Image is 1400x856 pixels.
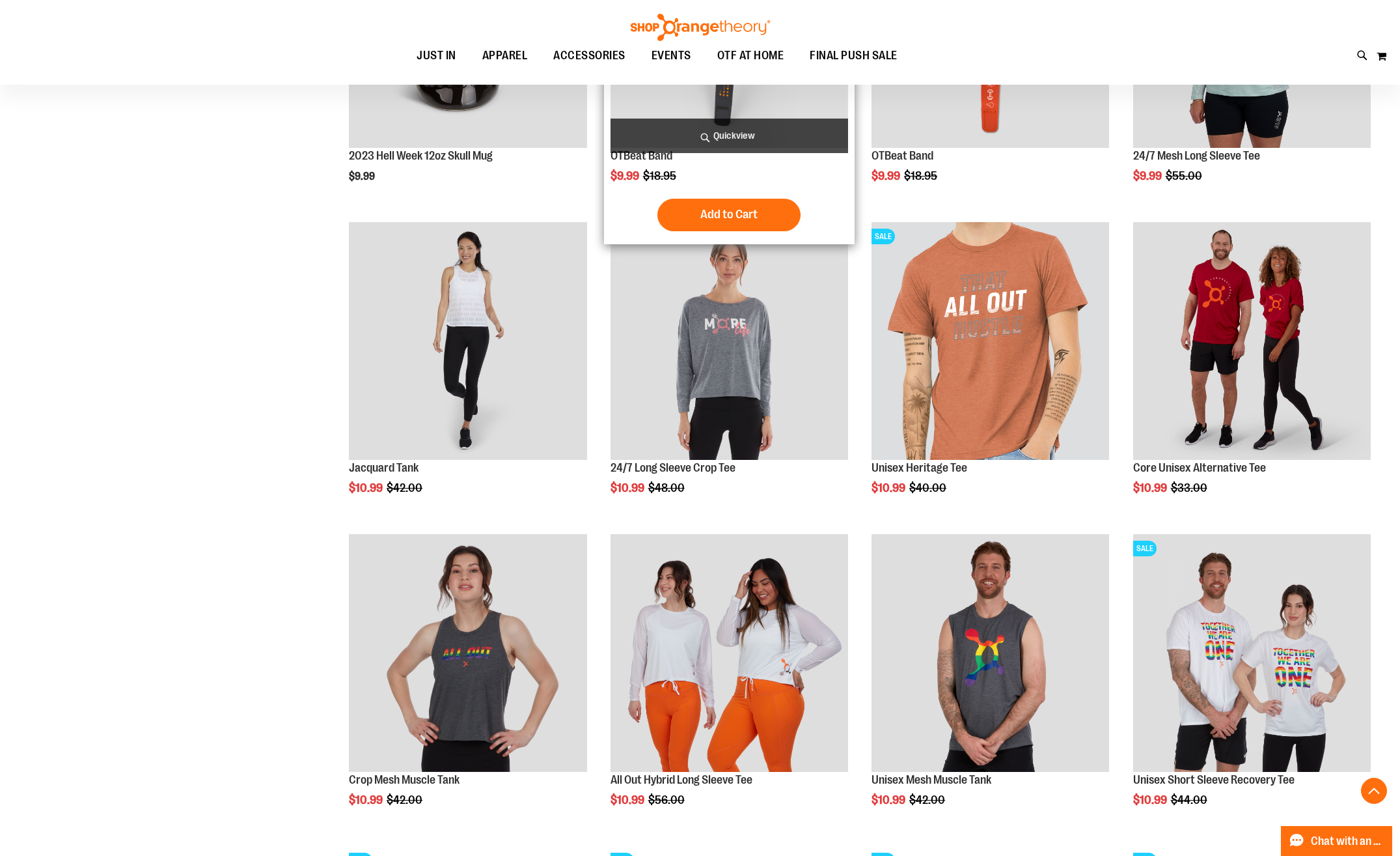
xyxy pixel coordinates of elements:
[349,773,460,786] a: Crop Mesh Muscle Tank
[604,216,855,528] div: product
[611,481,646,494] span: $10.99
[349,222,586,460] img: Front view of Jacquard Tank
[611,534,848,774] a: Product image for All Out Hybrid Long Sleeve Tee
[1133,149,1260,162] a: 24/7 Mesh Long Sleeve Tee
[629,14,772,41] img: Shop Orangetheory
[865,528,1116,840] div: product
[387,793,424,806] span: $42.00
[349,461,419,474] a: Jacquard Tank
[872,793,907,806] span: $10.99
[349,481,385,494] span: $10.99
[872,169,902,182] span: $9.99
[611,222,848,462] a: Product image for 24/7 Long Sleeve Crop Tee
[1281,826,1393,856] button: Chat with an Expert
[540,41,638,71] a: ACCESSORIES
[417,41,456,70] span: JUST IN
[387,481,424,494] span: $42.00
[872,773,991,786] a: Unisex Mesh Muscle Tank
[909,481,948,494] span: $40.00
[700,207,758,221] span: Add to Cart
[872,481,907,494] span: $10.99
[611,222,848,460] img: Product image for 24/7 Long Sleeve Crop Tee
[643,169,678,182] span: $18.95
[611,169,641,182] span: $9.99
[904,169,939,182] span: $18.95
[1133,541,1157,556] span: SALE
[797,41,911,70] a: FINAL PUSH SALE
[872,149,933,162] a: OTBeat Band
[349,171,377,182] span: $9.99
[469,41,541,71] a: APPAREL
[482,41,528,70] span: APPAREL
[342,528,593,840] div: product
[349,534,586,774] a: Product image for Crop Mesh Muscle Tank
[648,481,687,494] span: $48.00
[1171,793,1209,806] span: $44.00
[349,149,493,162] a: 2023 Hell Week 12oz Skull Mug
[342,216,593,528] div: product
[553,41,625,70] span: ACCESSORIES
[611,149,672,162] a: OTBeat Band
[1133,461,1266,474] a: Core Unisex Alternative Tee
[611,119,848,153] a: Quickview
[1133,481,1169,494] span: $10.99
[349,793,385,806] span: $10.99
[1166,169,1204,182] span: $55.00
[1171,481,1209,494] span: $33.00
[657,199,801,231] button: Add to Cart
[1133,169,1164,182] span: $9.99
[648,793,687,806] span: $56.00
[1361,778,1387,804] button: Back To Top
[349,534,586,772] img: Product image for Crop Mesh Muscle Tank
[611,773,752,786] a: All Out Hybrid Long Sleeve Tee
[404,41,469,71] a: JUST IN
[704,41,797,71] a: OTF AT HOME
[1127,528,1377,840] div: product
[872,534,1109,772] img: Product image for Unisex Mesh Muscle Tank
[349,222,586,462] a: Front view of Jacquard Tank
[872,229,895,244] span: SALE
[611,461,735,474] a: 24/7 Long Sleeve Crop Tee
[909,793,947,806] span: $42.00
[872,222,1109,462] a: Product image for Unisex Heritage TeeSALE
[604,528,855,840] div: product
[717,41,784,70] span: OTF AT HOME
[1133,793,1169,806] span: $10.99
[1133,773,1295,786] a: Unisex Short Sleeve Recovery Tee
[1311,835,1384,848] span: Chat with an Expert
[1133,222,1371,460] img: Product image for Core Unisex Alternative Tee
[1133,534,1371,774] a: Product image for Unisex Short Sleeve Recovery TeeSALE
[1133,534,1371,772] img: Product image for Unisex Short Sleeve Recovery Tee
[872,222,1109,460] img: Product image for Unisex Heritage Tee
[611,534,848,772] img: Product image for All Out Hybrid Long Sleeve Tee
[872,461,967,474] a: Unisex Heritage Tee
[865,216,1116,528] div: product
[1133,222,1371,462] a: Product image for Core Unisex Alternative Tee
[638,41,704,71] a: EVENTS
[1127,216,1377,528] div: product
[872,534,1109,774] a: Product image for Unisex Mesh Muscle Tank
[810,41,898,70] span: FINAL PUSH SALE
[652,41,691,70] span: EVENTS
[611,793,646,806] span: $10.99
